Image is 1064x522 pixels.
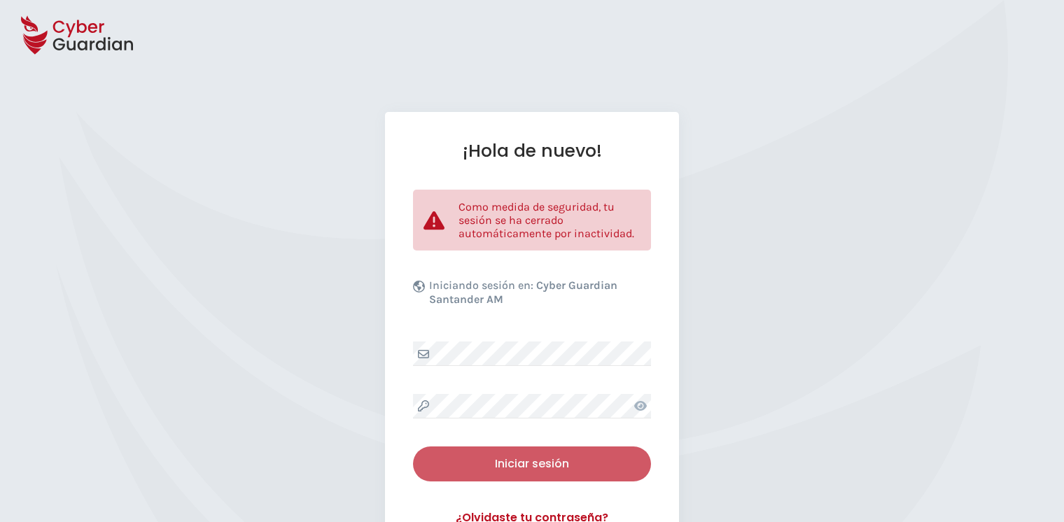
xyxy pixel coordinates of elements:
[429,278,617,306] b: Cyber Guardian Santander AM
[413,446,651,481] button: Iniciar sesión
[413,140,651,162] h1: ¡Hola de nuevo!
[458,200,640,240] p: Como medida de seguridad, tu sesión se ha cerrado automáticamente por inactividad.
[429,278,647,313] p: Iniciando sesión en:
[423,456,640,472] div: Iniciar sesión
